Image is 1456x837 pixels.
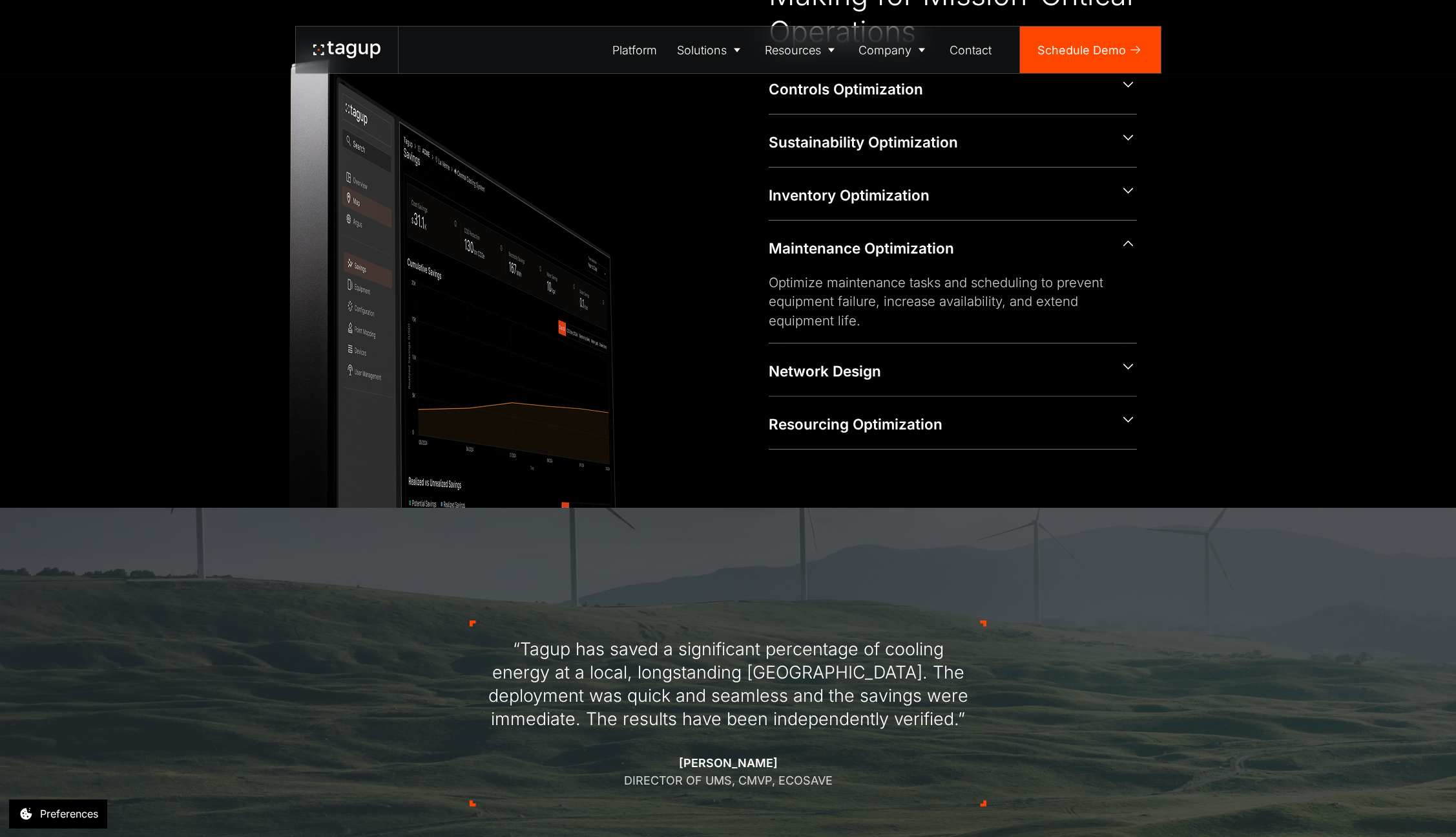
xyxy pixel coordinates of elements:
[769,414,1108,435] div: Resourcing Optimization
[754,27,849,73] a: Resources
[765,41,821,59] div: Resources
[939,27,1002,73] a: Contact
[40,806,98,821] div: Preferences
[487,638,969,731] div: “Tagup has saved a significant percentage of cooling energy at a local, longstanding [GEOGRAPHIC_...
[679,754,778,772] div: [PERSON_NAME]
[769,273,1116,330] div: Optimize maintenance tasks and scheduling to prevent equipment failure, increase availability, an...
[950,41,992,59] div: Contact
[612,41,657,59] div: Platform
[858,41,911,59] div: Company
[1020,27,1161,73] a: Schedule Demo
[769,79,1108,100] div: Controls Optimization
[1037,41,1126,59] div: Schedule Demo
[849,27,940,73] a: Company
[769,185,1108,206] div: Inventory Optimization
[624,772,833,789] div: Director of UMS, CMVP, Ecosave
[667,27,755,73] a: Solutions
[677,41,727,59] div: Solutions
[769,132,1108,153] div: Sustainability Optimization
[769,361,1108,382] div: Network Design
[769,238,1108,259] div: Maintenance Optimization
[602,27,667,73] a: Platform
